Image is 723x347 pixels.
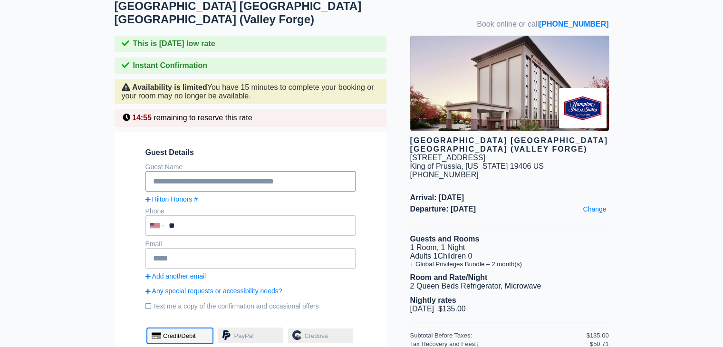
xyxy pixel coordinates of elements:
[305,332,328,339] span: Credova
[115,58,386,74] div: Instant Confirmation
[410,252,609,260] li: Adults 1
[437,252,472,260] span: Children 0
[234,332,253,339] span: PayPal
[122,83,374,100] span: You have 15 minutes to complete your booking or your room may no longer be available.
[477,20,608,29] span: Book online or call
[163,332,196,339] span: Credit/Debit
[510,162,531,170] span: 19406
[410,260,609,268] li: + Global Privileges Bundle – 2 month(s)
[539,20,609,28] a: [PHONE_NUMBER]
[146,216,166,235] div: United States: +1
[410,305,466,313] span: [DATE] $135.00
[145,299,356,314] label: Text me a copy of the confirmation and occasional offers
[132,83,207,91] strong: Availability is limited
[410,273,488,281] b: Room and Rate/Night
[145,287,356,295] a: Any special requests or accessibility needs?
[465,162,508,170] span: [US_STATE]
[410,235,480,243] b: Guests and Rooms
[410,162,463,170] span: King of Prussia,
[410,243,609,252] li: 1 Room, 1 Night
[410,193,609,202] span: Arrival: [DATE]
[580,203,608,215] a: Change
[410,296,456,304] b: Nightly rates
[145,163,183,171] label: Guest Name
[410,171,609,179] div: [PHONE_NUMBER]
[587,332,609,339] div: $135.00
[145,148,356,157] span: Guest Details
[410,205,609,213] span: Departure: [DATE]
[132,114,152,122] span: 14:55
[145,240,162,248] label: Email
[533,162,544,170] span: US
[559,88,607,128] img: Brand logo for Hampton Inn Philadelphia King of Prussia (Valley Forge)
[115,36,386,52] div: This is [DATE] low rate
[410,136,609,154] div: [GEOGRAPHIC_DATA] [GEOGRAPHIC_DATA] [GEOGRAPHIC_DATA] (Valley Forge)
[154,114,252,122] span: remaining to reserve this rate
[145,195,356,203] a: Hilton Honors #
[145,207,164,215] label: Phone
[410,154,485,162] div: [STREET_ADDRESS]
[410,332,587,339] div: Subtotal Before Taxes:
[410,36,609,131] img: hotel image
[410,282,609,290] li: 2 Queen Beds Refrigerator, Microwave
[145,272,356,280] a: Add another email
